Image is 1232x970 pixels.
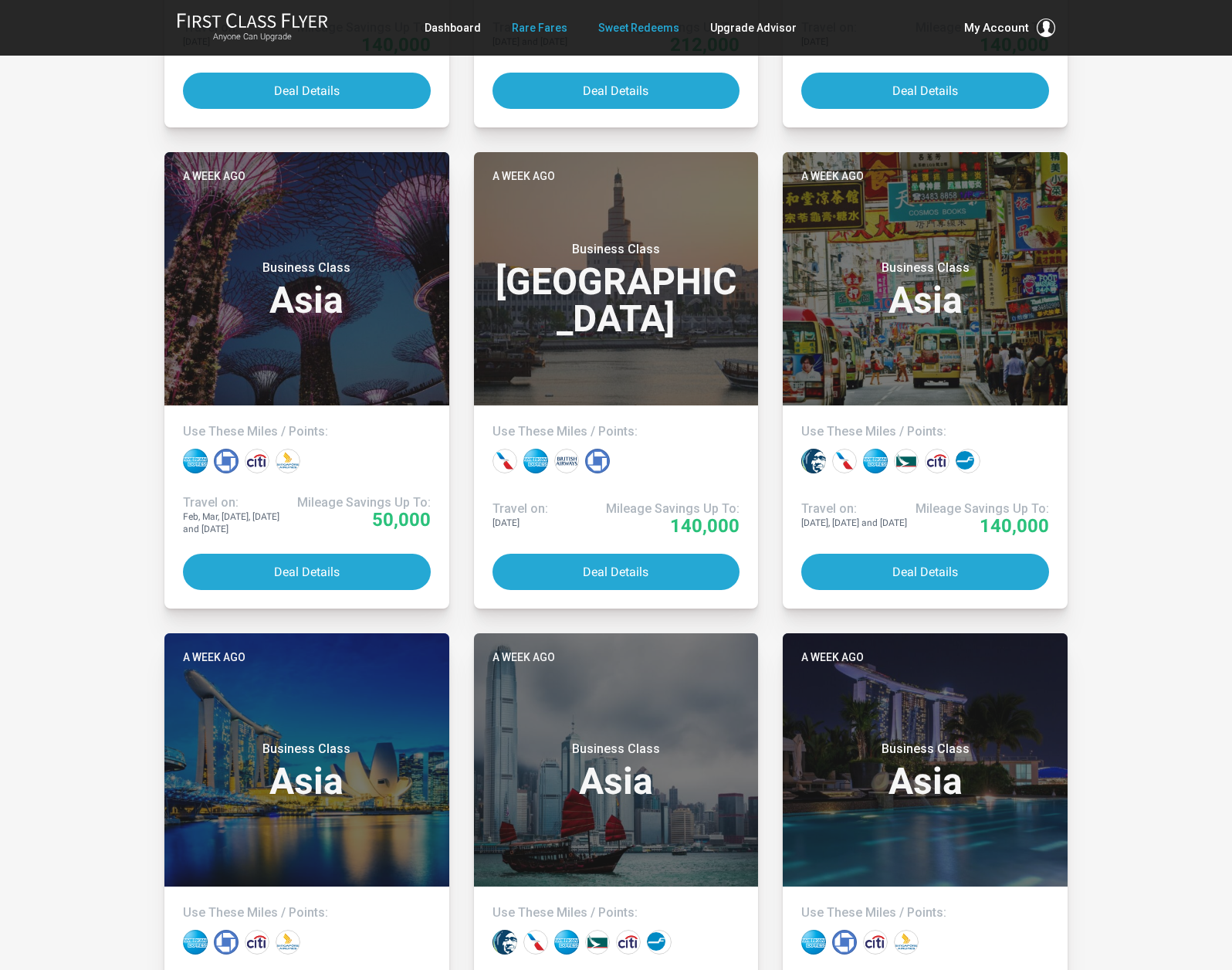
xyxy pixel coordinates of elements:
h4: Use These Miles / Points: [492,905,740,921]
button: Deal Details [801,73,1049,109]
h4: Use These Miles / Points: [183,424,431,439]
h4: Use These Miles / Points: [801,424,1049,439]
a: Upgrade Advisor [710,14,797,42]
button: Deal Details [183,554,431,590]
a: A week agoBusiness Class[GEOGRAPHIC_DATA]Use These Miles / Points:Travel on:[DATE]Mileage Savings... [474,152,759,609]
a: Dashboard [425,14,481,42]
span: My Account [964,19,1029,37]
div: Citi points [245,449,269,473]
button: Deal Details [492,554,740,590]
time: A week ago [801,649,864,666]
div: Chase points [832,930,857,955]
div: Alaska miles [492,930,517,955]
h3: Asia [183,741,431,800]
div: Amex points [801,930,826,955]
small: Business Class [210,260,403,276]
button: Deal Details [492,73,740,109]
div: American miles [832,449,857,473]
h4: Use These Miles / Points: [183,905,431,921]
div: Amex points [554,930,579,955]
h3: Asia [801,741,1049,800]
h3: Asia [492,741,740,800]
time: A week ago [183,168,245,185]
small: Business Class [210,741,403,757]
h3: [GEOGRAPHIC_DATA] [492,242,740,337]
div: Amex points [863,449,888,473]
a: First Class FlyerAnyone Can Upgrade [177,12,328,43]
h4: Use These Miles / Points: [801,905,1049,921]
small: Business Class [829,741,1022,757]
div: Cathay Pacific miles [585,930,610,955]
div: Citi points [616,930,641,955]
div: Citi points [245,930,269,955]
a: A week agoBusiness ClassAsiaUse These Miles / Points:Travel on:Feb, Mar, [DATE], [DATE] and [DATE... [164,152,449,609]
div: Finnair Plus [956,449,980,473]
div: Amex points [183,449,208,473]
button: Deal Details [183,73,431,109]
div: Chase points [214,449,239,473]
div: Alaska miles [801,449,826,473]
div: Amex points [523,449,548,473]
div: American miles [523,930,548,955]
a: Sweet Redeems [598,14,679,42]
button: Deal Details [801,554,1049,590]
time: A week ago [183,649,245,666]
div: Singapore Airlines miles [276,930,300,955]
div: Chase points [214,930,239,955]
h4: Use These Miles / Points: [492,424,740,439]
div: Singapore Airlines miles [894,930,919,955]
div: Amex points [183,930,208,955]
time: A week ago [492,649,555,666]
time: A week ago [801,168,864,185]
div: Citi points [925,449,949,473]
button: My Account [964,19,1055,37]
div: Singapore Airlines miles [276,449,300,473]
div: British Airways miles [554,449,579,473]
div: Cathay Pacific miles [894,449,919,473]
small: Business Class [520,242,712,257]
h3: Asia [183,260,431,319]
small: Anyone Can Upgrade [177,32,328,42]
small: Business Class [829,260,1022,276]
small: Business Class [520,741,712,757]
div: American miles [492,449,517,473]
div: Citi points [863,930,888,955]
img: First Class Flyer [177,12,328,29]
div: Chase points [585,449,610,473]
div: Finnair Plus [647,930,672,955]
h3: Asia [801,260,1049,319]
time: A week ago [492,168,555,185]
a: Rare Fares [512,14,567,42]
a: A week agoBusiness ClassAsiaUse These Miles / Points:Travel on:[DATE], [DATE] and [DATE]Mileage S... [783,152,1068,609]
